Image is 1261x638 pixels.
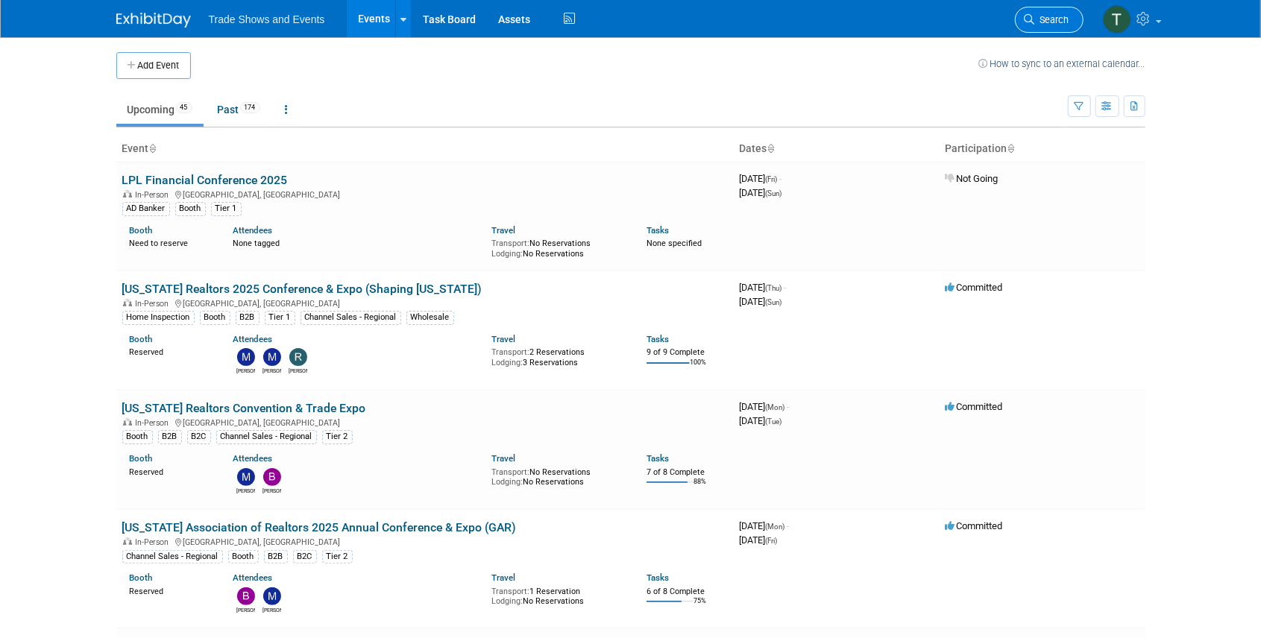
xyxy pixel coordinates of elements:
[491,467,529,477] span: Transport:
[236,486,255,495] div: Maurice Vincent
[766,537,778,545] span: (Fri)
[1015,7,1084,33] a: Search
[740,520,790,531] span: [DATE]
[158,430,182,443] div: B2B
[122,430,153,443] div: Booth
[263,348,281,366] img: Mike Schalk
[263,587,281,605] img: Maurice Vincent
[237,348,255,366] img: Michael Cardillo
[766,284,782,292] span: (Thu)
[406,311,454,324] div: Wholesale
[123,537,132,545] img: In-Person Event
[116,136,734,162] th: Event
[236,311,260,324] div: B2B
[175,202,206,215] div: Booth
[123,299,132,306] img: In-Person Event
[740,534,778,546] span: [DATE]
[734,136,940,162] th: Dates
[122,311,195,324] div: Home Inspection
[228,550,259,563] div: Booth
[740,187,782,198] span: [DATE]
[647,453,669,464] a: Tasks
[122,173,288,187] a: LPL Financial Conference 2025
[130,344,211,358] div: Reserved
[740,296,782,307] span: [DATE]
[946,282,1003,293] span: Committed
[123,418,132,426] img: In-Person Event
[491,596,523,606] span: Lodging:
[122,202,170,215] div: AD Banker
[946,401,1003,412] span: Committed
[491,347,529,357] span: Transport:
[130,453,153,464] a: Booth
[130,572,153,583] a: Booth
[1035,14,1069,25] span: Search
[740,415,782,426] span: [DATE]
[136,537,174,547] span: In-Person
[647,572,669,583] a: Tasks
[491,225,515,236] a: Travel
[200,311,230,324] div: Booth
[491,453,515,464] a: Travel
[491,344,624,367] div: 2 Reservations 3 Reservations
[262,605,281,614] div: Maurice Vincent
[766,403,785,411] span: (Mon)
[233,236,480,249] div: None tagged
[216,430,317,443] div: Channel Sales - Regional
[740,401,790,412] span: [DATE]
[236,366,255,375] div: Michael Cardillo
[946,520,1003,531] span: Committed
[491,334,515,344] a: Travel
[491,584,624,607] div: 1 Reservation No Reservations
[322,430,353,443] div: Tier 2
[122,416,728,428] div: [GEOGRAPHIC_DATA], [GEOGRAPHIC_DATA]
[233,225,272,236] a: Attendees
[491,236,624,259] div: No Reservations No Reservations
[766,189,782,198] span: (Sun)
[787,520,790,531] span: -
[293,550,317,563] div: B2C
[116,52,191,79] button: Add Event
[130,584,211,597] div: Reserved
[647,587,728,597] div: 6 of 8 Complete
[136,190,174,200] span: In-Person
[136,418,174,428] span: In-Person
[237,468,255,486] img: Maurice Vincent
[122,401,366,415] a: [US_STATE] Realtors Convention & Trade Expo
[122,520,517,534] a: [US_STATE] Association of Realtors 2025 Annual Conference & Expo (GAR)
[647,347,728,358] div: 9 of 9 Complete
[240,102,260,113] span: 174
[237,587,255,605] img: Barbara Wilkinson
[211,202,242,215] div: Tier 1
[740,282,787,293] span: [DATE]
[122,282,482,296] a: [US_STATE] Realtors 2025 Conference & Expo (Shaping [US_STATE])
[491,249,523,259] span: Lodging:
[289,348,307,366] img: Rob Schroeder
[491,464,624,487] div: No Reservations No Reservations
[176,102,192,113] span: 45
[233,334,272,344] a: Attendees
[979,58,1145,69] a: How to sync to an external calendar...
[740,173,782,184] span: [DATE]
[116,95,204,124] a: Upcoming45
[647,225,669,236] a: Tasks
[694,597,706,617] td: 75%
[262,366,281,375] div: Mike Schalk
[766,522,785,531] span: (Mon)
[491,358,523,367] span: Lodging:
[301,311,401,324] div: Channel Sales - Regional
[491,239,529,248] span: Transport:
[491,477,523,487] span: Lodging:
[130,225,153,236] a: Booth
[690,359,706,379] td: 100%
[187,430,211,443] div: B2C
[1103,5,1131,34] img: Tiff Wagner
[130,334,153,344] a: Booth
[123,190,132,198] img: In-Person Event
[784,282,787,293] span: -
[262,486,281,495] div: Barbara Wilkinson
[209,13,325,25] span: Trade Shows and Events
[946,173,999,184] span: Not Going
[322,550,353,563] div: Tier 2
[136,299,174,309] span: In-Person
